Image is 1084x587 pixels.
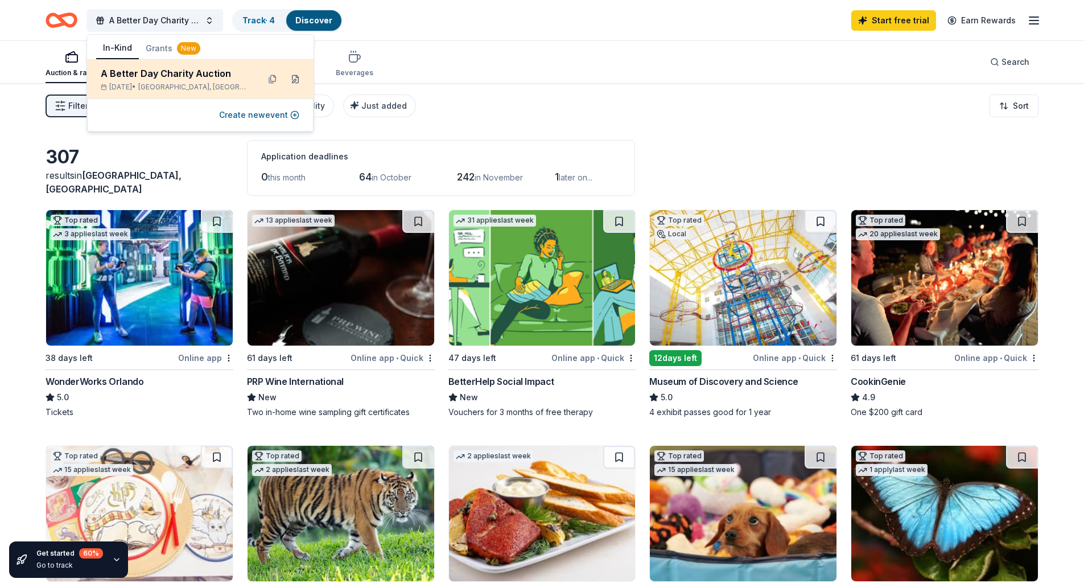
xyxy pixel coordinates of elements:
[86,9,223,32] button: A Better Day Charity Auction
[232,9,343,32] button: Track· 4Discover
[36,561,103,570] div: Go to track
[46,170,182,195] span: [GEOGRAPHIC_DATA], [GEOGRAPHIC_DATA]
[597,354,599,363] span: •
[252,215,335,227] div: 13 applies last week
[798,354,801,363] span: •
[242,15,275,25] a: Track· 4
[856,215,905,226] div: Top rated
[396,354,398,363] span: •
[247,351,292,365] div: 61 days left
[551,351,636,365] div: Online app Quick
[247,210,435,418] a: Image for PRP Wine International13 applieslast week61 days leftOnline app•QuickPRP Wine Internati...
[649,350,702,366] div: 12 days left
[954,351,1038,365] div: Online app Quick
[559,173,592,182] span: later on...
[990,95,1038,117] button: Sort
[336,46,373,83] button: Beverages
[252,464,332,476] div: 2 applies last week
[46,146,233,169] div: 307
[448,351,496,365] div: 47 days left
[258,391,277,404] span: New
[851,407,1038,418] div: One $200 gift card
[46,446,233,581] img: Image for Oriental Trading
[851,375,906,388] div: CookinGenie
[101,67,250,80] div: A Better Day Charity Auction
[359,171,372,183] span: 64
[649,375,798,388] div: Museum of Discovery and Science
[46,170,182,195] span: in
[46,46,97,83] button: Auction & raffle
[555,171,559,183] span: 1
[650,446,836,581] img: Image for BarkBox
[46,407,233,418] div: Tickets
[248,446,434,581] img: Image for Zoo Miami
[51,215,100,226] div: Top rated
[252,450,302,462] div: Top rated
[654,450,704,462] div: Top rated
[247,375,344,388] div: PRP Wine International
[178,351,233,365] div: Online app
[138,83,250,92] span: [GEOGRAPHIC_DATA], [GEOGRAPHIC_DATA]
[851,446,1038,581] img: Image for Butterfly World
[109,14,200,27] span: A Better Day Charity Auction
[851,210,1038,346] img: Image for CookinGenie
[51,450,100,462] div: Top rated
[295,15,332,25] a: Discover
[351,351,435,365] div: Online app Quick
[654,215,704,226] div: Top rated
[649,210,837,418] a: Image for Museum of Discovery and ScienceTop ratedLocal12days leftOnline app•QuickMuseum of Disco...
[96,38,139,59] button: In-Kind
[46,95,97,117] button: Filter2
[51,464,133,476] div: 15 applies last week
[46,7,77,34] a: Home
[457,171,475,183] span: 242
[343,95,416,117] button: Just added
[261,150,621,163] div: Application deadlines
[851,210,1038,418] a: Image for CookinGenieTop rated20 applieslast week61 days leftOnline app•QuickCookinGenie4.9One $2...
[68,99,88,113] span: Filter
[79,548,103,559] div: 60 %
[46,210,233,346] img: Image for WonderWorks Orlando
[753,351,837,365] div: Online app Quick
[448,375,554,388] div: BetterHelp Social Impact
[261,171,268,183] span: 0
[336,68,373,77] div: Beverages
[46,210,233,418] a: Image for WonderWorks OrlandoTop rated3 applieslast week38 days leftOnline appWonderWorks Orlando...
[661,391,673,404] span: 5.0
[361,101,407,110] span: Just added
[856,228,940,240] div: 20 applies last week
[1001,55,1029,69] span: Search
[941,10,1023,31] a: Earn Rewards
[650,210,836,346] img: Image for Museum of Discovery and Science
[1000,354,1002,363] span: •
[654,464,737,476] div: 15 applies last week
[101,83,250,92] div: [DATE] •
[219,108,299,122] button: Create newevent
[46,68,97,77] div: Auction & raffle
[46,351,93,365] div: 38 days left
[36,548,103,559] div: Get started
[454,215,536,227] div: 31 applies last week
[851,351,896,365] div: 61 days left
[46,375,143,388] div: WonderWorks Orlando
[654,228,689,240] div: Local
[649,407,837,418] div: 4 exhibit passes good for 1 year
[51,228,130,240] div: 3 applies last week
[139,38,207,59] button: Grants
[449,210,636,346] img: Image for BetterHelp Social Impact
[454,450,533,462] div: 2 applies last week
[862,391,875,404] span: 4.9
[448,210,636,418] a: Image for BetterHelp Social Impact31 applieslast week47 days leftOnline app•QuickBetterHelp Socia...
[449,446,636,581] img: Image for Perry's Steakhouse
[856,464,928,476] div: 1 apply last week
[177,42,200,55] div: New
[372,173,411,182] span: in October
[851,10,936,31] a: Start free trial
[475,173,523,182] span: in November
[248,210,434,346] img: Image for PRP Wine International
[1013,99,1029,113] span: Sort
[268,173,306,182] span: this month
[247,407,435,418] div: Two in-home wine sampling gift certificates
[46,169,233,196] div: results
[460,391,478,404] span: New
